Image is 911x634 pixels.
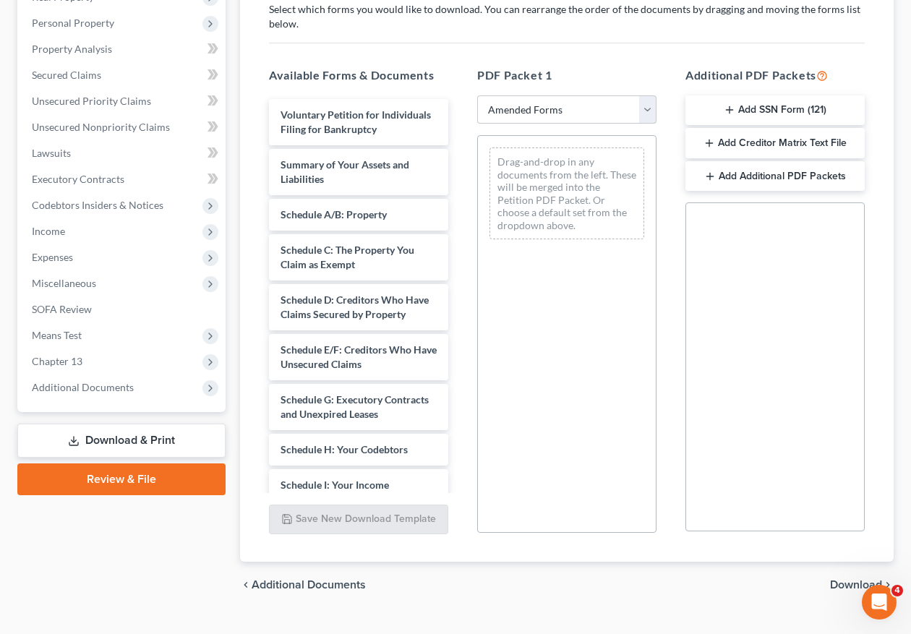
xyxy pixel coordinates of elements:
h5: Available Forms & Documents [269,67,448,84]
a: Download & Print [17,424,226,458]
span: Additional Documents [32,381,134,393]
span: Schedule I: Your Income [281,479,389,491]
a: chevron_left Additional Documents [240,579,366,591]
span: Miscellaneous [32,277,96,289]
span: Unsecured Nonpriority Claims [32,121,170,133]
span: Schedule A/B: Property [281,208,387,220]
span: Property Analysis [32,43,112,55]
a: Property Analysis [20,36,226,62]
span: 4 [891,585,903,596]
a: Unsecured Nonpriority Claims [20,114,226,140]
span: Schedule E/F: Creditors Who Have Unsecured Claims [281,343,437,370]
span: Summary of Your Assets and Liabilities [281,158,409,185]
button: Add Creditor Matrix Text File [685,128,865,158]
a: Lawsuits [20,140,226,166]
button: Download chevron_right [830,579,894,591]
span: Executory Contracts [32,173,124,185]
iframe: Intercom live chat [862,585,897,620]
span: Schedule D: Creditors Who Have Claims Secured by Property [281,294,429,320]
span: Schedule G: Executory Contracts and Unexpired Leases [281,393,429,420]
div: Drag-and-drop in any documents from the left. These will be merged into the Petition PDF Packet. ... [489,147,644,239]
a: Secured Claims [20,62,226,88]
a: Executory Contracts [20,166,226,192]
p: Select which forms you would like to download. You can rearrange the order of the documents by dr... [269,2,865,31]
span: Download [830,579,882,591]
span: Unsecured Priority Claims [32,95,151,107]
button: Save New Download Template [269,505,448,535]
h5: Additional PDF Packets [685,67,865,84]
span: Chapter 13 [32,355,82,367]
a: Review & File [17,463,226,495]
span: SOFA Review [32,303,92,315]
h5: PDF Packet 1 [477,67,656,84]
i: chevron_left [240,579,252,591]
span: Lawsuits [32,147,71,159]
a: Unsecured Priority Claims [20,88,226,114]
span: Additional Documents [252,579,366,591]
span: Schedule H: Your Codebtors [281,443,408,455]
span: Voluntary Petition for Individuals Filing for Bankruptcy [281,108,431,135]
span: Secured Claims [32,69,101,81]
span: Personal Property [32,17,114,29]
span: Schedule C: The Property You Claim as Exempt [281,244,414,270]
button: Add SSN Form (121) [685,95,865,126]
span: Income [32,225,65,237]
span: Expenses [32,251,73,263]
button: Add Additional PDF Packets [685,161,865,192]
span: Means Test [32,329,82,341]
span: Codebtors Insiders & Notices [32,199,163,211]
a: SOFA Review [20,296,226,322]
i: chevron_right [882,579,894,591]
